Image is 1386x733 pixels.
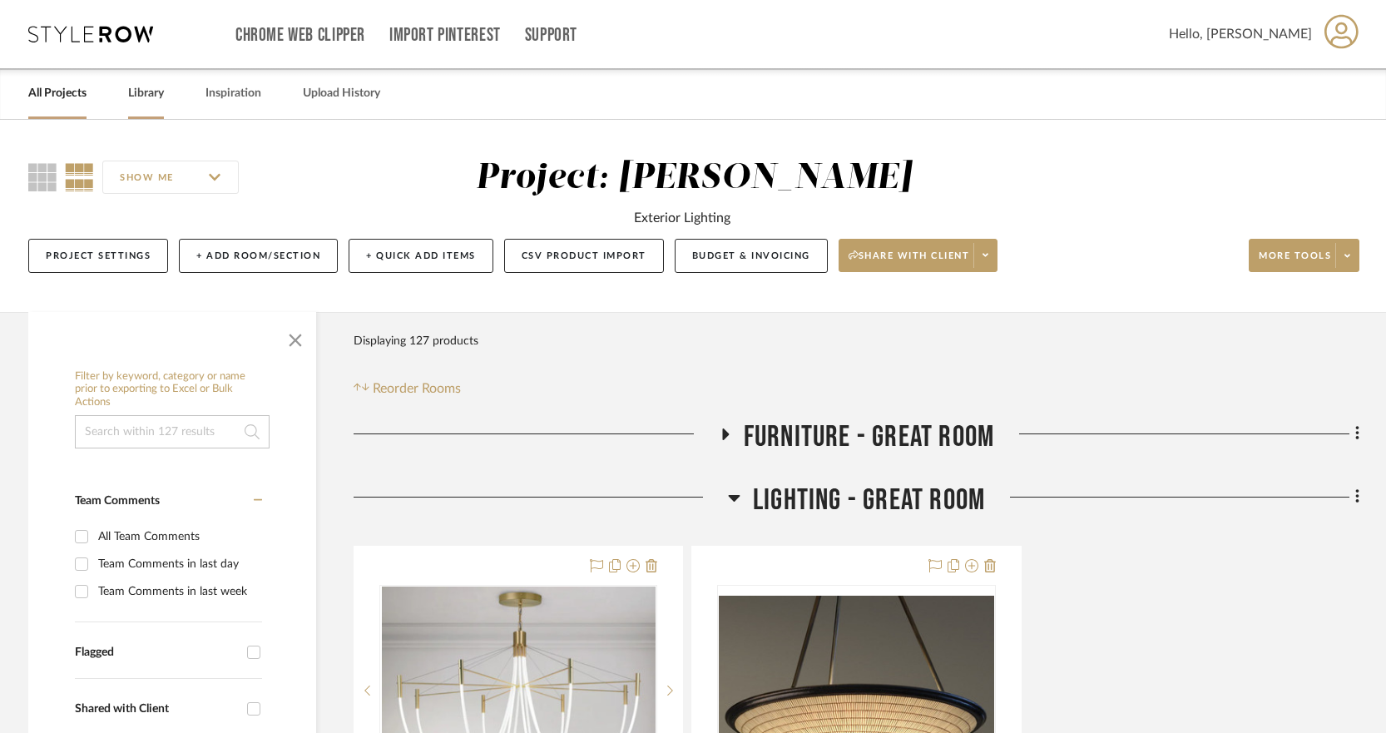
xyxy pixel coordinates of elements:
[98,551,258,577] div: Team Comments in last day
[349,239,493,273] button: + Quick Add Items
[28,239,168,273] button: Project Settings
[753,483,985,518] span: LIGHTING - GREAT ROOM
[303,82,380,105] a: Upload History
[525,28,577,42] a: Support
[1259,250,1331,275] span: More tools
[128,82,164,105] a: Library
[1249,239,1359,272] button: More tools
[744,419,994,455] span: FURNITURE - GREAT ROOM
[849,250,970,275] span: Share with client
[75,702,239,716] div: Shared with Client
[476,161,912,196] div: Project: [PERSON_NAME]
[75,646,239,660] div: Flagged
[98,578,258,605] div: Team Comments in last week
[179,239,338,273] button: + Add Room/Section
[839,239,998,272] button: Share with client
[75,415,270,448] input: Search within 127 results
[1169,24,1312,44] span: Hello, [PERSON_NAME]
[504,239,664,273] button: CSV Product Import
[634,208,730,228] div: Exterior Lighting
[28,82,87,105] a: All Projects
[205,82,261,105] a: Inspiration
[675,239,828,273] button: Budget & Invoicing
[354,324,478,358] div: Displaying 127 products
[373,379,461,399] span: Reorder Rooms
[98,523,258,550] div: All Team Comments
[75,495,160,507] span: Team Comments
[75,370,270,409] h6: Filter by keyword, category or name prior to exporting to Excel or Bulk Actions
[279,320,312,354] button: Close
[235,28,365,42] a: Chrome Web Clipper
[354,379,461,399] button: Reorder Rooms
[389,28,501,42] a: Import Pinterest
